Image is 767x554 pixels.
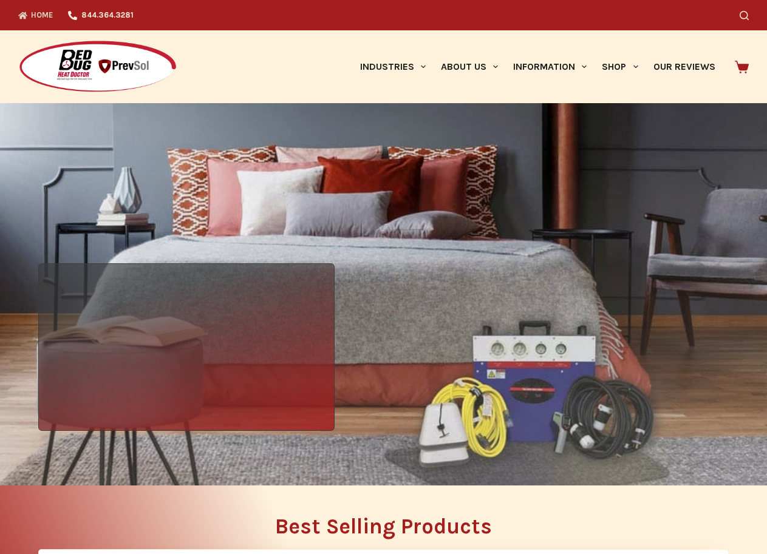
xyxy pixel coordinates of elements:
[18,40,177,94] img: Prevsol/Bed Bug Heat Doctor
[646,30,723,103] a: Our Reviews
[433,30,505,103] a: About Us
[38,516,729,537] h2: Best Selling Products
[740,11,749,20] button: Search
[506,30,595,103] a: Information
[352,30,723,103] nav: Primary
[595,30,646,103] a: Shop
[352,30,433,103] a: Industries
